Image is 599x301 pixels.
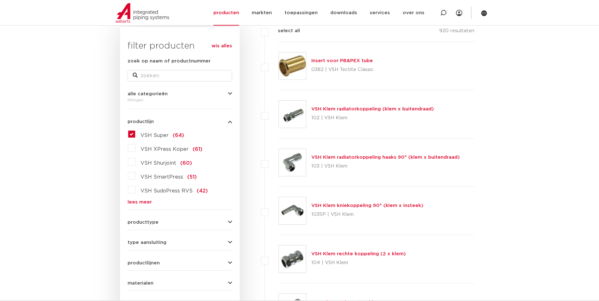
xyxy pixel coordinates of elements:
[128,220,232,225] button: producttype
[279,149,306,176] img: Thumbnail for VSH Klem radiatorkoppeling haaks 90° (klem x buitendraad)
[311,203,423,208] a: VSH Klem kniekoppeling 90° (klem x insteek)
[128,261,160,265] span: productlijnen
[128,91,232,96] button: alle categorieën
[128,40,232,52] h3: filter producten
[141,147,189,152] span: VSH XPress Koper
[128,119,232,124] button: productlijn
[128,96,232,104] div: fittingen
[128,200,232,204] a: lees meer
[141,133,169,138] span: VSH Super
[311,251,406,256] a: VSH Klem rechte koppeling (2 x klem)
[141,161,176,166] span: VSH Shurjoint
[173,133,184,138] span: (64)
[128,281,232,286] button: materialen
[311,58,373,63] a: Insert voor PB&PEX tube
[311,113,434,123] p: 102 | VSH Klem
[128,91,168,96] span: alle categorieën
[128,70,232,81] input: zoeken
[212,42,232,50] a: wis alles
[128,57,211,65] label: zoek op naam of productnummer
[128,240,232,245] button: type aansluiting
[279,52,306,80] img: Thumbnail for Insert voor PB&PEX tube
[311,210,423,220] p: 103SP | VSH Klem
[279,245,306,273] img: Thumbnail for VSH Klem rechte koppeling (2 x klem)
[439,27,474,37] p: 920 resultaten
[128,261,232,265] button: productlijnen
[268,27,300,35] label: select all
[128,240,166,245] span: type aansluiting
[311,155,460,160] a: VSH Klem radiatorkoppeling haaks 90° (klem x buitendraad)
[180,161,192,166] span: (60)
[279,197,306,224] img: Thumbnail for VSH Klem kniekoppeling 90° (klem x insteek)
[311,65,374,75] p: 0382 | VSH Tectite Classic
[197,188,208,193] span: (42)
[128,119,154,124] span: productlijn
[128,220,159,225] span: producttype
[128,281,153,286] span: materialen
[187,174,197,180] span: (51)
[193,147,202,152] span: (61)
[311,258,406,268] p: 104 | VSH Klem
[279,101,306,128] img: Thumbnail for VSH Klem radiatorkoppeling (klem x buitendraad)
[141,188,193,193] span: VSH SudoPress RVS
[141,174,183,180] span: VSH SmartPress
[311,107,434,111] a: VSH Klem radiatorkoppeling (klem x buitendraad)
[311,161,460,171] p: 103 | VSH Klem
